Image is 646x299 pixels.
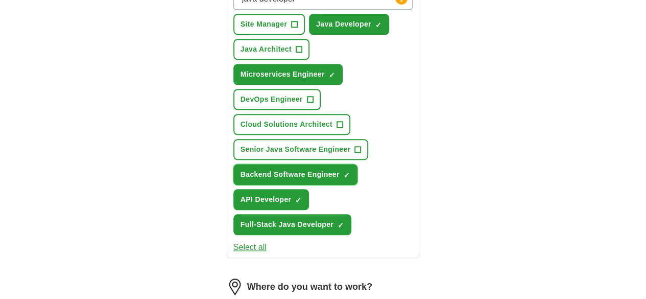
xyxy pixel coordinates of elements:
span: Site Manager [241,19,287,30]
button: Microservices Engineer✓ [233,64,343,85]
span: ✓ [338,221,344,229]
button: Cloud Solutions Architect [233,114,350,135]
span: ✓ [344,171,350,179]
button: Select all [233,241,267,254]
span: Cloud Solutions Architect [241,119,332,130]
span: Java Architect [241,44,292,55]
button: Site Manager [233,14,305,35]
button: Java Architect [233,39,309,60]
button: Backend Software Engineer✓ [233,164,357,185]
label: Where do you want to work? [247,280,372,294]
span: ✓ [329,71,335,79]
button: Java Developer✓ [309,14,389,35]
span: DevOps Engineer [241,94,303,105]
button: DevOps Engineer [233,89,321,110]
span: Backend Software Engineer [241,169,340,180]
span: Full-Stack Java Developer [241,219,333,230]
span: Java Developer [316,19,371,30]
span: ✓ [295,196,301,204]
span: API Developer [241,194,291,205]
button: API Developer✓ [233,189,309,210]
button: Full-Stack Java Developer✓ [233,214,351,235]
span: Senior Java Software Engineer [241,144,351,155]
span: ✓ [375,21,381,29]
button: Senior Java Software Engineer [233,139,369,160]
img: location.png [227,279,243,295]
span: Microservices Engineer [241,69,325,80]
